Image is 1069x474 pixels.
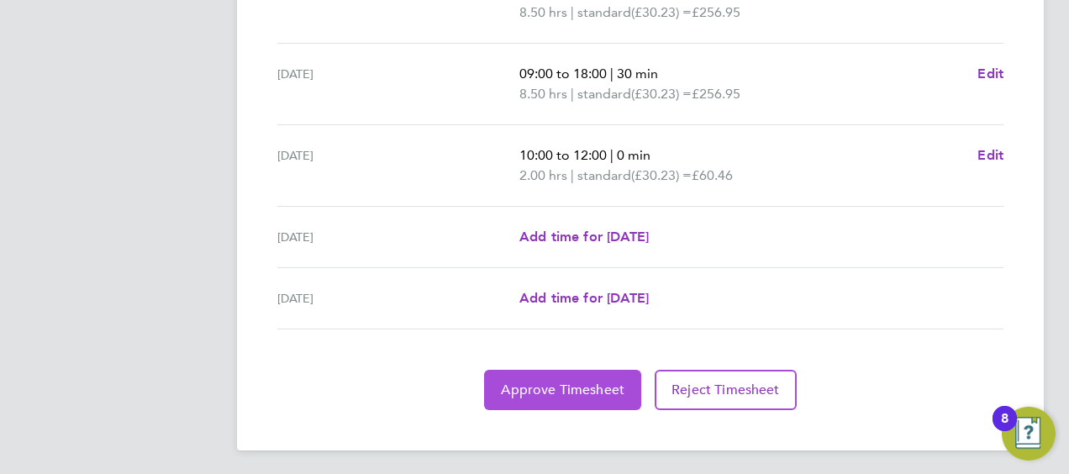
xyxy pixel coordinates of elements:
[692,167,733,183] span: £60.46
[631,86,692,102] span: (£30.23) =
[519,288,649,308] a: Add time for [DATE]
[692,86,740,102] span: £256.95
[501,382,624,398] span: Approve Timesheet
[610,147,613,163] span: |
[519,147,607,163] span: 10:00 to 12:00
[571,167,574,183] span: |
[977,145,1003,166] a: Edit
[617,66,658,82] span: 30 min
[610,66,613,82] span: |
[631,167,692,183] span: (£30.23) =
[519,167,567,183] span: 2.00 hrs
[631,4,692,20] span: (£30.23) =
[277,64,519,104] div: [DATE]
[519,227,649,247] a: Add time for [DATE]
[277,145,519,186] div: [DATE]
[277,227,519,247] div: [DATE]
[671,382,780,398] span: Reject Timesheet
[277,288,519,308] div: [DATE]
[977,147,1003,163] span: Edit
[617,147,650,163] span: 0 min
[519,66,607,82] span: 09:00 to 18:00
[571,86,574,102] span: |
[519,290,649,306] span: Add time for [DATE]
[655,370,797,410] button: Reject Timesheet
[977,64,1003,84] a: Edit
[977,66,1003,82] span: Edit
[519,86,567,102] span: 8.50 hrs
[519,4,567,20] span: 8.50 hrs
[577,3,631,23] span: standard
[571,4,574,20] span: |
[484,370,641,410] button: Approve Timesheet
[1002,407,1056,461] button: Open Resource Center, 8 new notifications
[519,229,649,245] span: Add time for [DATE]
[692,4,740,20] span: £256.95
[1001,419,1008,440] div: 8
[577,166,631,186] span: standard
[577,84,631,104] span: standard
